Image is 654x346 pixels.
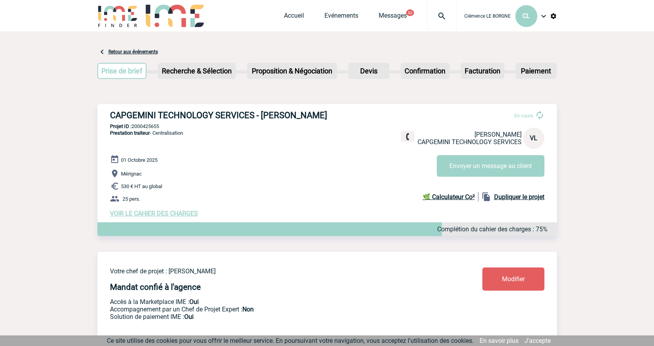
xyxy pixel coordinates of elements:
a: 🌿 Calculateur Co² [423,192,478,201]
a: Accueil [284,12,304,23]
p: Conformité aux process achat client, Prise en charge de la facturation, Mutualisation de plusieur... [110,313,436,320]
p: Accès à la Marketplace IME : [110,298,436,306]
span: - Centralisation [110,130,183,136]
span: 25 pers. [123,196,140,202]
button: 32 [406,9,414,16]
b: Oui [184,313,194,320]
span: Mérignac [121,171,142,177]
b: Projet ID : [110,123,132,129]
a: En savoir plus [480,337,518,344]
span: Clémence LE BORGNE [464,13,511,19]
b: Oui [189,298,199,306]
img: file_copy-black-24dp.png [482,192,491,201]
p: Confirmation [401,64,449,78]
p: Recherche & Sélection [159,64,235,78]
h4: Mandat confié à l'agence [110,282,201,292]
p: 2000425655 [97,123,557,129]
span: CL [522,12,530,20]
a: Retour aux événements [108,49,158,55]
p: Prise de brief [98,64,146,78]
b: 🌿 Calculateur Co² [423,193,475,201]
span: Prestation traiteur [110,130,150,136]
span: En cours [514,113,533,119]
a: Messages [379,12,407,23]
span: Ce site utilise des cookies pour vous offrir le meilleur service. En poursuivant votre navigation... [107,337,474,344]
p: Prestation payante [110,306,436,313]
p: Paiement [517,64,556,78]
a: J'accepte [524,337,551,344]
span: [PERSON_NAME] [474,131,522,138]
span: 530 € HT au global [121,183,162,189]
img: fixe.png [404,133,411,140]
p: Facturation [462,64,504,78]
b: Dupliquer le projet [494,193,544,201]
b: Non [242,306,254,313]
a: Evénements [324,12,358,23]
span: VL [530,134,537,142]
button: Envoyer un message au client [437,155,544,177]
a: VOIR LE CAHIER DES CHARGES [110,210,198,217]
p: Votre chef de projet : [PERSON_NAME] [110,267,436,275]
p: Proposition & Négociation [248,64,336,78]
span: CAPGEMINI TECHNOLOGY SERVICES [418,138,522,146]
span: Modifier [502,275,525,283]
h3: CAPGEMINI TECHNOLOGY SERVICES - [PERSON_NAME] [110,110,346,120]
img: IME-Finder [97,5,138,27]
span: 01 Octobre 2025 [121,157,158,163]
p: Devis [349,64,388,78]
